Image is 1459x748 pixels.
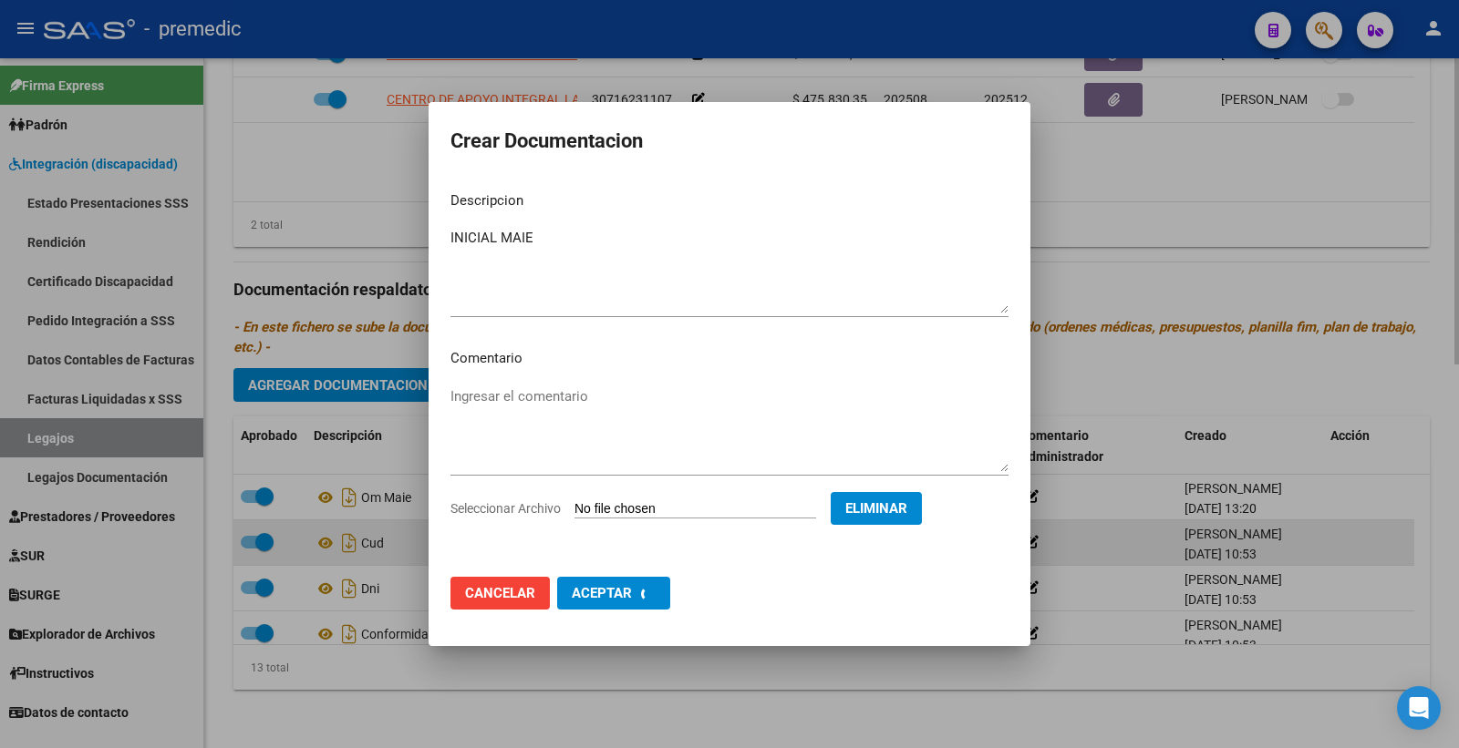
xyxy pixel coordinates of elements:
[465,585,535,601] span: Cancelar
[450,348,1009,369] p: Comentario
[1397,686,1441,730] div: Open Intercom Messenger
[450,124,1009,159] h2: Crear Documentacion
[572,585,632,601] span: Aceptar
[450,501,561,516] span: Seleccionar Archivo
[831,492,922,525] button: Eliminar
[450,577,550,610] button: Cancelar
[450,190,1009,211] p: Descripcion
[557,577,670,610] button: Aceptar
[845,500,907,517] span: Eliminar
